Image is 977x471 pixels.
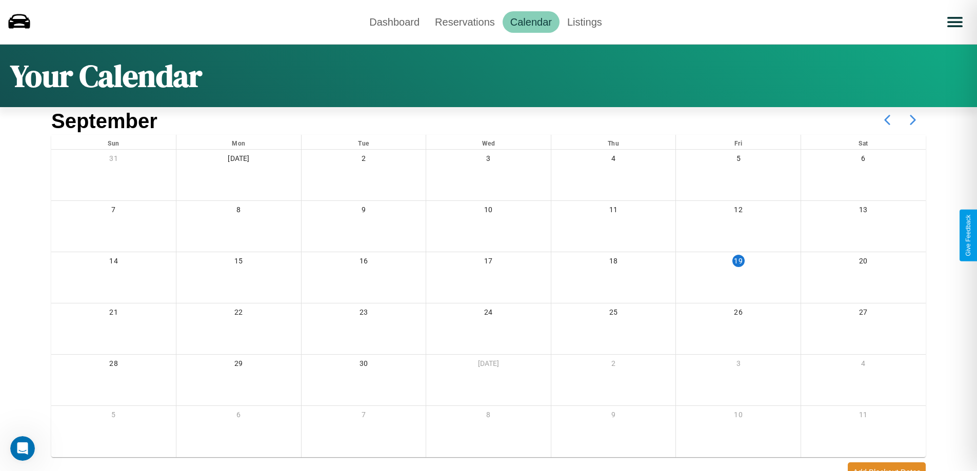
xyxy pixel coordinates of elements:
a: Calendar [503,11,560,33]
div: 6 [801,150,926,171]
div: 11 [801,406,926,427]
div: 4 [551,150,676,171]
div: Mon [176,135,301,149]
div: 30 [302,355,426,376]
div: 24 [426,303,551,324]
div: Tue [302,135,426,149]
div: 20 [801,252,926,273]
div: 13 [801,201,926,222]
div: 5 [676,150,801,171]
div: 15 [176,252,301,273]
div: 9 [551,406,676,427]
iframe: Intercom live chat [10,436,35,461]
div: 27 [801,303,926,324]
div: 9 [302,201,426,222]
div: 14 [51,252,176,273]
div: 2 [551,355,676,376]
div: 2 [302,150,426,171]
div: Thu [551,135,676,149]
div: 29 [176,355,301,376]
div: 7 [51,201,176,222]
button: Open menu [941,8,969,36]
div: Wed [426,135,551,149]
div: 3 [426,150,551,171]
div: 7 [302,406,426,427]
div: 10 [426,201,551,222]
a: Reservations [427,11,503,33]
a: Dashboard [362,11,427,33]
div: 4 [801,355,926,376]
div: 28 [51,355,176,376]
a: Listings [560,11,610,33]
div: [DATE] [176,150,301,171]
div: Fri [676,135,801,149]
div: 17 [426,252,551,273]
div: 5 [51,406,176,427]
div: 22 [176,303,301,324]
div: Sat [801,135,926,149]
div: 18 [551,252,676,273]
h2: September [51,110,157,133]
div: 23 [302,303,426,324]
div: 8 [176,201,301,222]
div: 12 [676,201,801,222]
h1: Your Calendar [10,55,202,97]
div: 16 [302,252,426,273]
div: 21 [51,303,176,324]
div: [DATE] [426,355,551,376]
div: 8 [426,406,551,427]
div: Give Feedback [965,215,972,256]
div: 11 [551,201,676,222]
div: 19 [732,255,745,267]
div: 3 [676,355,801,376]
div: Sun [51,135,176,149]
div: 6 [176,406,301,427]
div: 31 [51,150,176,171]
div: 26 [676,303,801,324]
div: 10 [676,406,801,427]
div: 25 [551,303,676,324]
